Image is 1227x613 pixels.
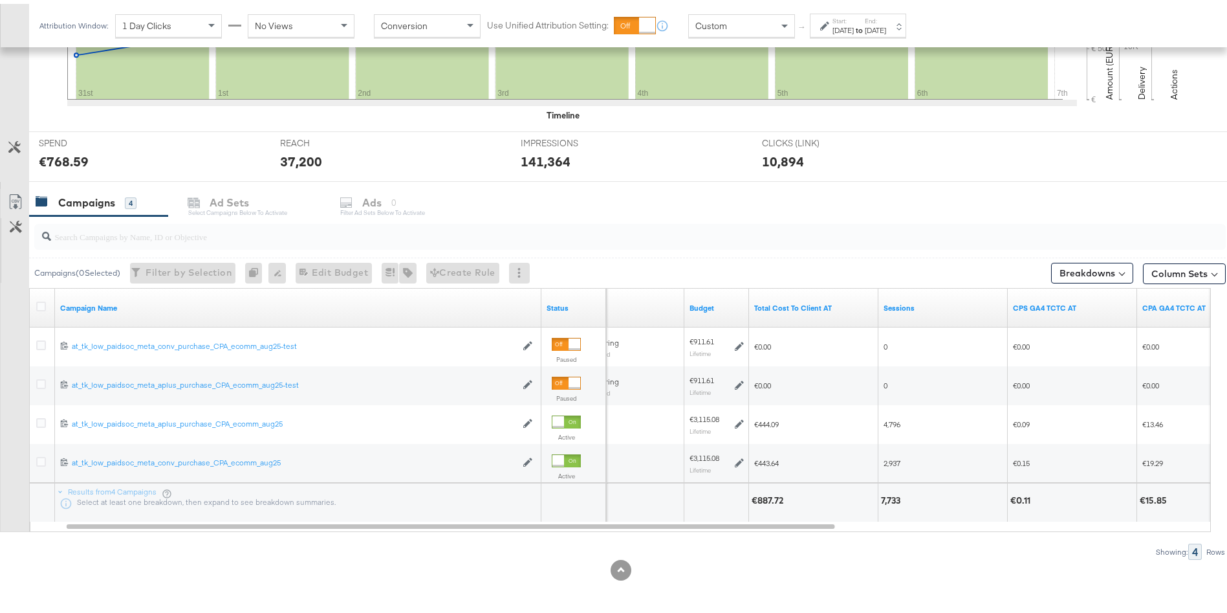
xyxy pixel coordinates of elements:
[1103,39,1115,96] text: Amount (EUR)
[690,449,719,460] div: €3,115.08
[690,372,714,382] div: €911.61
[1142,454,1163,464] span: €19.29
[1188,540,1202,556] div: 4
[552,390,581,399] label: Paused
[752,491,787,503] div: €887.72
[60,299,536,309] a: Your campaign name.
[865,13,886,21] label: End:
[884,377,887,386] span: 0
[884,454,900,464] span: 2,937
[1013,377,1030,386] span: €0.00
[832,21,854,32] div: [DATE]
[547,299,601,309] a: Shows the current state of your Ad Campaign.
[1051,259,1133,280] button: Breakdowns
[381,16,428,28] span: Conversion
[754,416,779,425] span: €444.09
[762,148,804,167] div: 10,894
[51,215,1116,240] input: Search Campaigns by Name, ID or Objective
[280,133,377,146] span: REACH
[690,299,744,309] a: The maximum amount you're willing to spend on your ads, on average each day or over the lifetime ...
[58,192,115,206] div: Campaigns
[547,106,580,118] div: Timeline
[1013,416,1030,425] span: €0.09
[72,454,516,465] a: at_tk_low_paidsoc_meta_conv_purchase_CPA_ecomm_aug25
[1168,65,1180,96] text: Actions
[754,338,771,348] span: €0.00
[1136,63,1147,96] text: Delivery
[72,415,516,425] div: at_tk_low_paidsoc_meta_aplus_purchase_CPA_ecomm_aug25
[72,415,516,426] a: at_tk_low_paidsoc_meta_aplus_purchase_CPA_ecomm_aug25
[125,194,136,205] div: 4
[1142,377,1159,386] span: €0.00
[690,333,714,343] div: €911.61
[72,376,516,386] div: at_tk_low_paidsoc_meta_aplus_purchase_CPA_ecomm_aug25-test
[39,133,136,146] span: SPEND
[72,337,516,348] a: at_tk_low_paidsoc_meta_conv_purchase_CPA_ecomm_aug25-test
[690,410,719,421] div: €3,115.08
[762,133,859,146] span: CLICKS (LINK)
[695,16,727,28] span: Custom
[1143,260,1226,280] button: Column Sets
[122,16,171,28] span: 1 Day Clicks
[552,351,581,360] label: Paused
[552,429,581,438] label: Active
[1155,544,1188,553] div: Showing:
[690,423,711,431] sub: Lifetime
[690,346,711,353] sub: Lifetime
[884,299,1003,309] a: Sessions - GA Sessions - The total number of sessions
[854,21,865,31] strong: to
[1142,338,1159,348] span: €0.00
[1013,454,1030,464] span: €0.15
[39,17,109,27] div: Attribution Window:
[39,148,89,167] div: €768.59
[34,263,120,275] div: Campaigns ( 0 Selected)
[487,16,609,28] label: Use Unified Attribution Setting:
[521,148,570,167] div: 141,364
[690,385,711,392] sub: Lifetime
[1206,544,1226,553] div: Rows
[754,377,771,386] span: €0.00
[865,21,886,32] div: [DATE]
[796,22,809,27] span: ↑
[1013,299,1132,309] a: CPS GA4 TCTC AT
[881,491,904,503] div: 7,733
[1013,338,1030,348] span: €0.00
[754,454,779,464] span: €443.64
[521,133,618,146] span: IMPRESSIONS
[1140,491,1171,503] div: €15.85
[884,416,900,425] span: 4,796
[754,299,873,309] a: Total Cost To Client AT
[255,16,293,28] span: No Views
[690,462,711,470] sub: Lifetime
[1010,491,1034,503] div: €0.11
[1142,416,1163,425] span: €13.46
[552,468,581,476] label: Active
[72,337,516,348] div: at_tk_low_paidsoc_meta_conv_purchase_CPA_ecomm_aug25-test
[72,376,516,387] a: at_tk_low_paidsoc_meta_aplus_purchase_CPA_ecomm_aug25-test
[280,148,322,167] div: 37,200
[884,338,887,348] span: 0
[832,13,854,21] label: Start:
[245,259,268,280] div: 0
